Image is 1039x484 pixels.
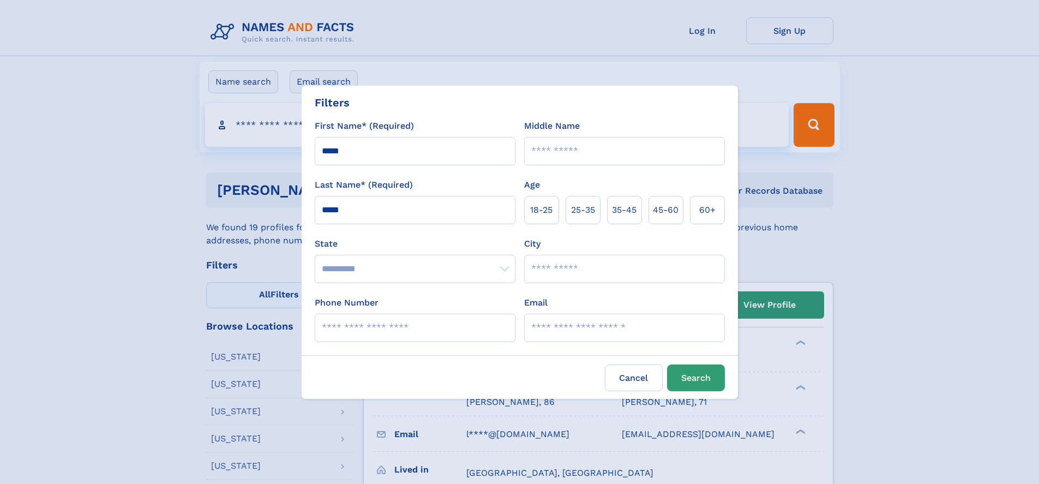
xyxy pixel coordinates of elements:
label: First Name* (Required) [315,119,414,133]
label: Age [524,178,540,192]
div: Filters [315,94,350,111]
label: Phone Number [315,296,379,309]
label: City [524,237,540,250]
span: 35‑45 [612,204,636,217]
label: Middle Name [524,119,580,133]
span: 25‑35 [571,204,595,217]
label: State [315,237,515,250]
button: Search [667,365,725,391]
span: 18‑25 [530,204,552,217]
label: Last Name* (Required) [315,178,413,192]
label: Email [524,296,548,309]
span: 60+ [699,204,716,217]
label: Cancel [605,365,663,391]
span: 45‑60 [653,204,678,217]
